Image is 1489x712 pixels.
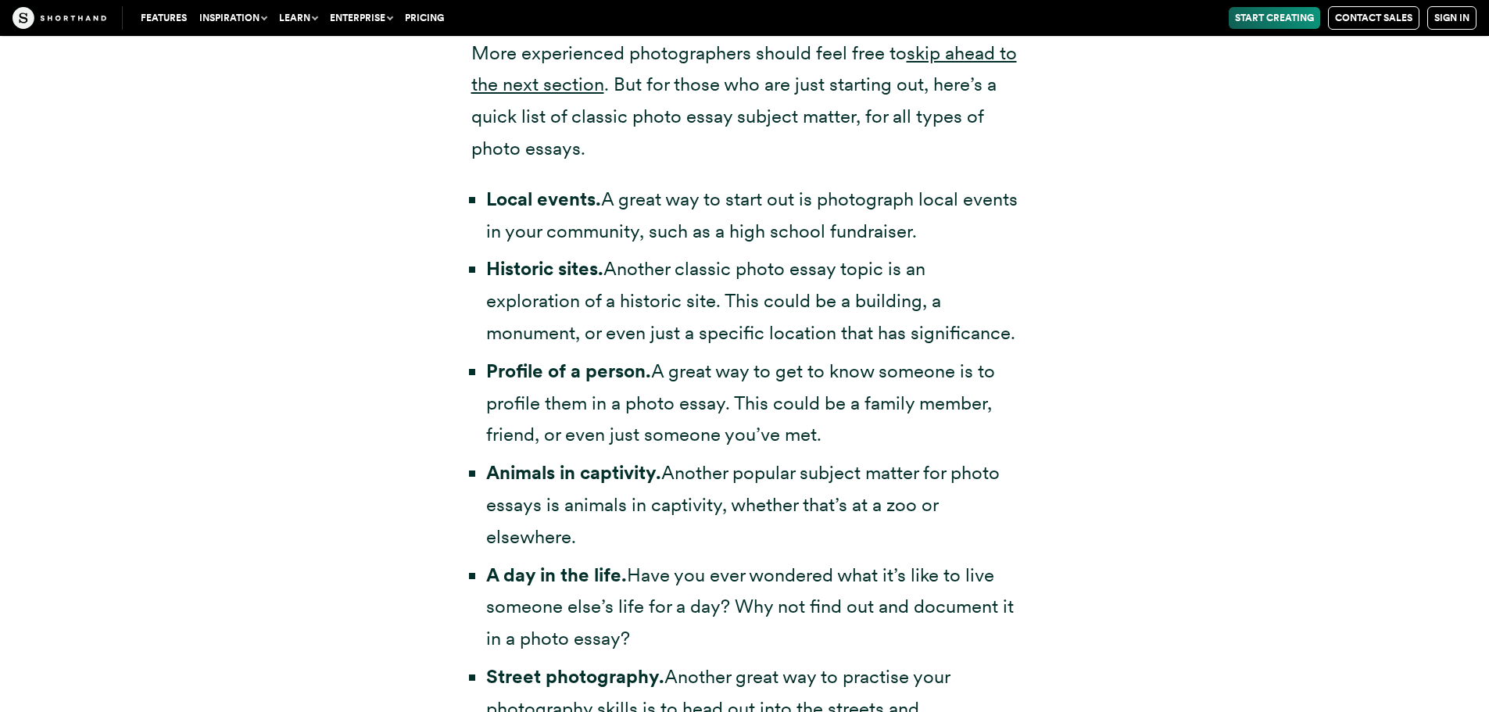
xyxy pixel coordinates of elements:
[273,7,324,29] button: Learn
[471,41,1017,96] a: skip ahead to the next section
[193,7,273,29] button: Inspiration
[486,184,1018,248] li: A great way to start out is photograph local events in your community, such as a high school fund...
[486,253,1018,349] li: Another classic photo essay topic is an exploration of a historic site. This could be a building,...
[13,7,106,29] img: The Craft
[324,7,399,29] button: Enterprise
[399,7,450,29] a: Pricing
[486,360,651,382] strong: Profile of a person.
[1427,6,1476,30] a: Sign in
[486,461,661,484] strong: Animals in captivity.
[1328,6,1419,30] a: Contact Sales
[486,188,601,210] strong: Local events.
[486,560,1018,655] li: Have you ever wondered what it’s like to live someone else’s life for a day? Why not find out and...
[486,356,1018,451] li: A great way to get to know someone is to profile them in a photo essay. This could be a family me...
[486,665,664,688] strong: Street photography.
[471,38,1018,165] p: More experienced photographers should feel free to . But for those who are just starting out, her...
[486,564,627,586] strong: A day in the life.
[1229,7,1320,29] a: Start Creating
[486,457,1018,553] li: Another popular subject matter for photo essays is animals in captivity, whether that’s at a zoo ...
[486,257,603,280] strong: Historic sites.
[134,7,193,29] a: Features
